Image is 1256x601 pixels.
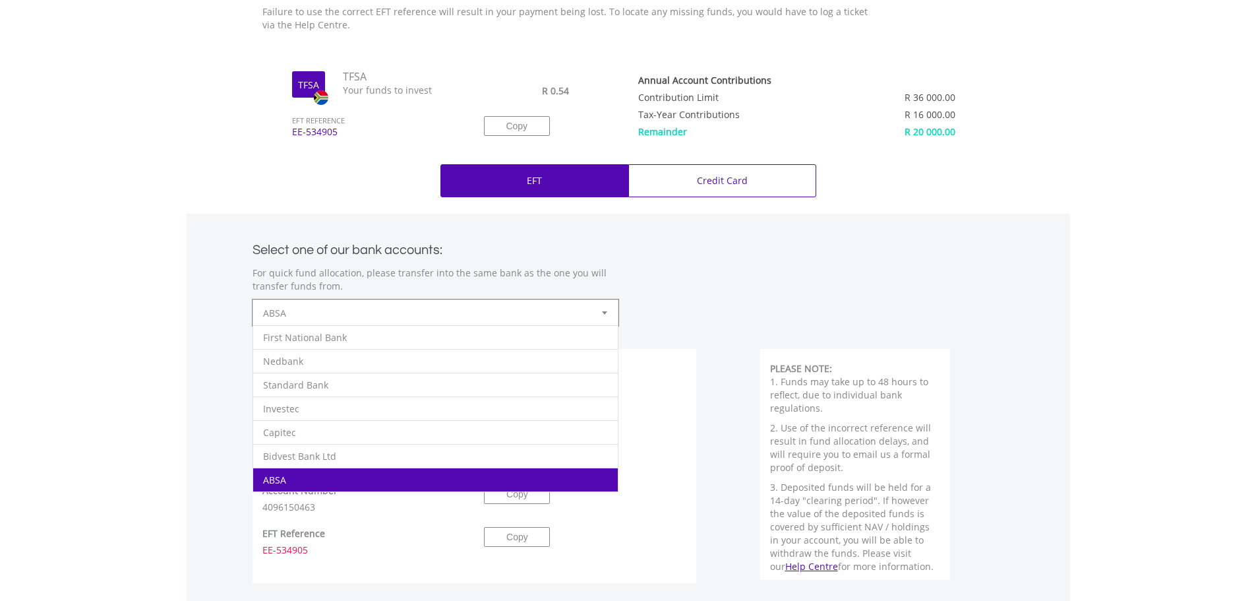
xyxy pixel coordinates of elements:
li: ABSA [253,468,618,491]
button: Copy [484,116,550,136]
span: R 0.54 [542,84,569,97]
button: Copy [484,484,550,504]
span: TFSA [333,69,465,84]
span: ABSA [263,300,588,327]
li: Standard Bank [253,373,618,396]
label: Select one of our bank accounts: [253,239,442,257]
li: Nedbank [253,349,618,373]
p: 1. Funds may take up to 48 hours to reflect, due to individual bank regulations. [770,375,941,415]
li: Bidvest Bank Ltd [253,444,618,468]
span: Your funds to invest [333,84,465,97]
span: R 16 000.00 [905,108,955,121]
button: Copy [484,527,550,547]
span: EFT REFERENCE [282,98,464,126]
b: PLEASE NOTE: [770,362,832,375]
label: TFSA [298,79,319,92]
li: First National Bank [253,325,618,349]
label: EFT Reference [262,527,325,540]
span: EE-534905 [262,544,308,556]
p: EFT [527,174,542,187]
span: R 36 000.00 [905,91,955,104]
p: 3. Deposited funds will be held for a 14-day "clearing period". If however the value of the depos... [770,481,941,573]
li: Investec [253,396,618,420]
li: Capitec [253,420,618,444]
p: 2. Use of the incorrect reference will result in fund allocation delays, and will require you to ... [770,422,941,474]
td: Tax-Year Contributions [638,104,840,121]
span: 4096150463 [262,501,315,513]
p: Failure to use the correct EFT reference will result in your payment being lost. To locate any mi... [262,5,882,32]
span: R 20 000.00 [905,125,955,138]
th: Contributions are made up of deposits and transfers for the tax year [638,69,840,86]
td: Contribution Limit [638,86,840,104]
a: Help Centre [785,560,838,573]
p: For quick fund allocation, please transfer into the same bank as the one you will transfer funds ... [253,267,618,293]
span: EE-534905 [282,125,464,150]
p: Credit Card [697,174,748,187]
td: Remainder [638,121,840,138]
